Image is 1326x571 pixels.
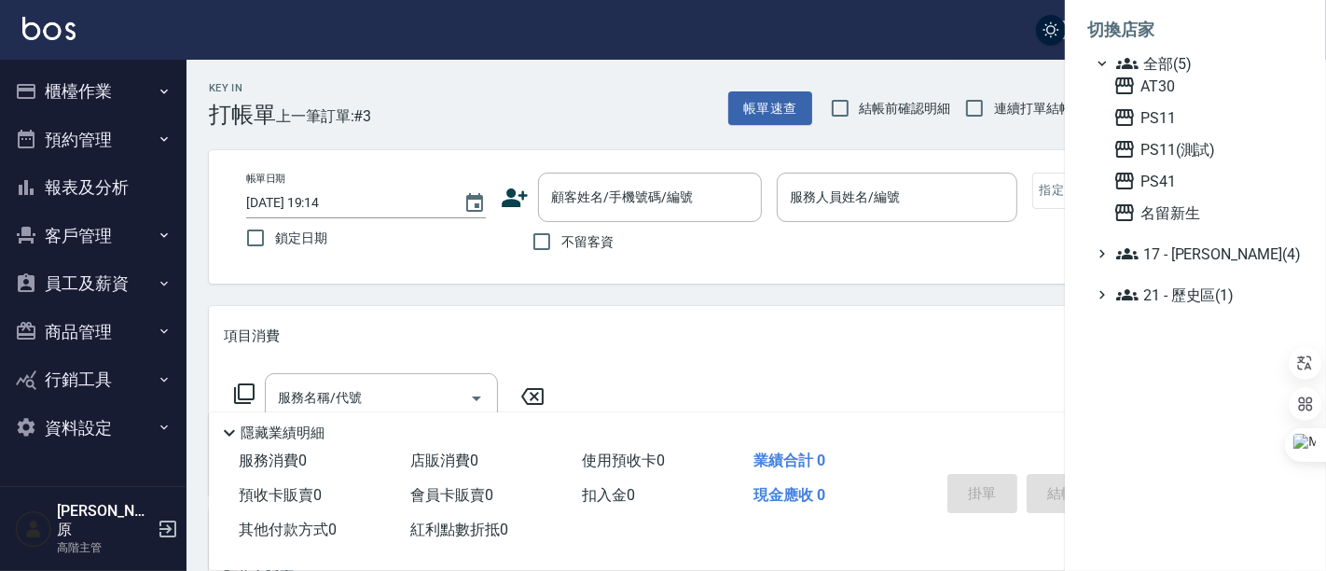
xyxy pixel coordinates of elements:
[1116,284,1296,306] span: 21 - 歷史區(1)
[1116,52,1296,75] span: 全部(5)
[1113,138,1296,160] span: PS11(測試)
[1113,106,1296,129] span: PS11
[1116,243,1296,265] span: 17 - [PERSON_NAME](4)
[1113,202,1296,224] span: 名留新生
[1113,170,1296,192] span: PS41
[1087,7,1304,52] li: 切換店家
[1113,75,1296,97] span: AT30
